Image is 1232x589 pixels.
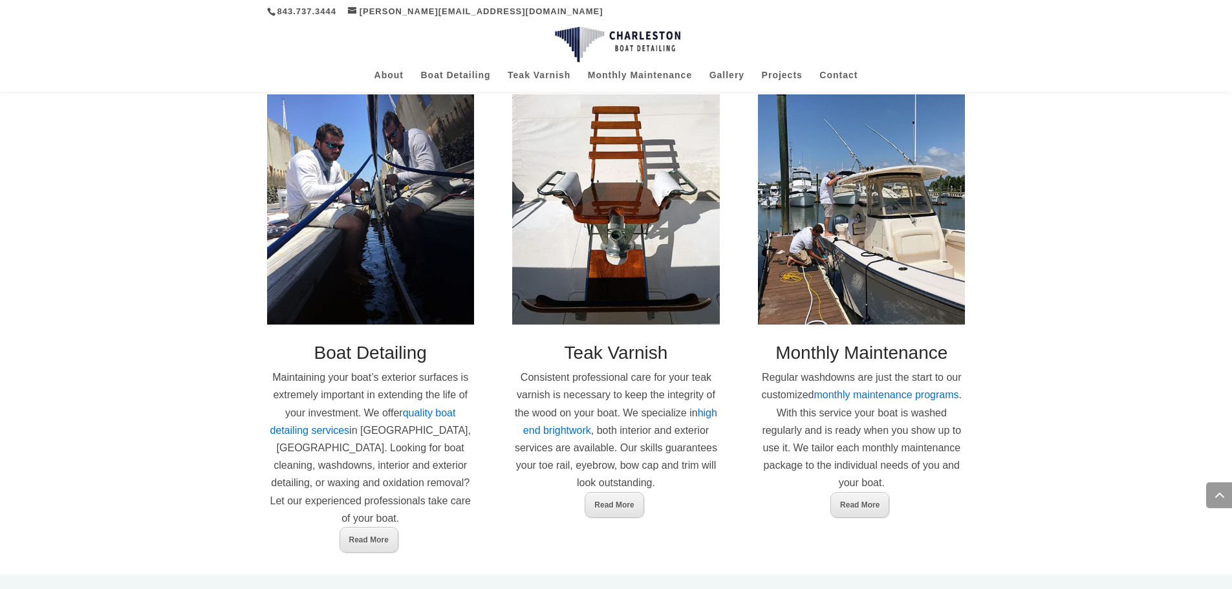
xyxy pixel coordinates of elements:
a: Monthly Maintenance [588,70,692,92]
a: Contact [819,70,858,92]
a: About [374,70,404,92]
a: Read More [830,492,889,518]
a: [PERSON_NAME][EMAIL_ADDRESS][DOMAIN_NAME] [348,6,603,16]
span: Monthly Maintenance [775,343,947,363]
span: Boat Detailing [314,343,427,363]
img: Charleston Boat Detailing [555,27,680,63]
a: Teak Varnish [508,70,570,92]
a: Read More [585,492,643,518]
a: high end brightwork [523,407,717,436]
img: Charleston Boat Detailing - Monthly Maintenance [758,94,965,325]
p: Consistent professional care for your teak varnish is necessary to keep the integrity of the wood... [512,369,719,491]
a: monthly maintenance programs [814,389,958,400]
a: Read More [340,527,398,553]
a: 843.737.3444 [277,6,337,16]
span: Teak Varnish [565,343,668,363]
p: Regular washdowns are just the start to our customized . With this service your boat is washed re... [758,369,965,491]
a: Gallery [709,70,744,92]
a: Projects [762,70,803,92]
p: Maintaining your boat’s exterior surfaces is extremely important in extending the life of your in... [267,369,474,527]
img: Charleston Boat Detailing - Detailing [267,94,474,325]
img: Charleston Boat Detailing - Teak Care [512,94,719,325]
a: quality boat detailing services [270,407,455,436]
a: Boat Detailing [420,70,490,92]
